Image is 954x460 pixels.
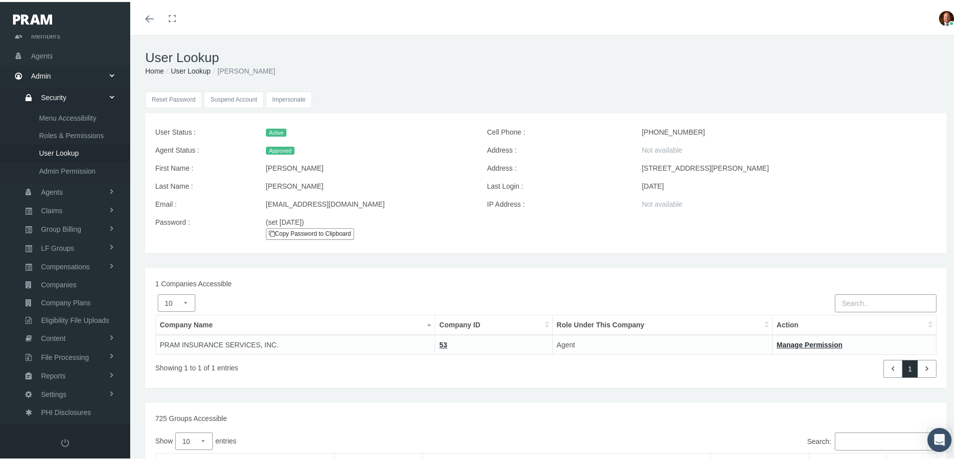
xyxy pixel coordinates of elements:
a: Copy Password to Clipboard [266,226,354,238]
span: LF Groups [41,238,74,255]
span: Eligibility File Uploads [41,310,109,327]
span: Claims [41,200,63,217]
span: Companies [41,274,77,291]
th: Action: activate to sort column ascending [772,313,936,333]
input: Search.. [835,292,936,310]
div: (set [DATE]) [258,211,397,241]
label: Cell Phone : [480,121,634,139]
label: Password : [148,211,258,241]
label: Last Name : [148,175,258,193]
span: User Lookup [39,143,79,160]
span: Company Plans [41,292,91,309]
label: Email : [148,193,258,211]
div: [PERSON_NAME] [258,175,480,193]
a: 1 [902,358,918,376]
span: Content [41,328,66,345]
span: Roles & Permissions [39,125,104,142]
span: Approved [266,145,295,153]
th: Company Name: activate to sort column descending [156,313,435,333]
span: Members [31,25,60,44]
span: Compensations [41,256,90,273]
span: Agents [31,45,53,64]
span: Reports [41,365,66,382]
span: Active [266,127,286,135]
a: Home [145,65,164,73]
li: [PERSON_NAME] [211,64,275,75]
label: Address : [480,139,634,157]
input: Search: [835,430,936,448]
div: [EMAIL_ADDRESS][DOMAIN_NAME] [258,193,480,211]
span: File Processing [41,347,89,364]
h1: User Lookup [145,48,946,64]
span: Admin [31,65,51,84]
td: Agent [552,333,772,353]
span: Group Billing [41,219,81,236]
span: Agents [41,182,63,199]
label: Agent Status : [148,139,258,157]
a: 53 [439,339,447,347]
label: Show entries [155,430,546,448]
img: PRAM_20_x_78.png [13,13,52,23]
span: Settings [41,384,67,401]
label: First Name : [148,157,258,175]
span: Admin Permission [39,161,96,178]
div: [STREET_ADDRESS][PERSON_NAME] [634,157,944,175]
button: Suspend Account [204,90,263,106]
div: 1 Companies Accessible [148,276,944,287]
label: IP Address : [480,193,634,211]
input: Impersonate [266,90,312,106]
div: Open Intercom Messenger [927,426,951,450]
label: Search: [546,430,936,448]
th: Role Under This Company: activate to sort column ascending [552,313,772,333]
div: [PERSON_NAME] [258,157,480,175]
span: Not available [642,198,683,206]
label: Last Login : [480,175,634,193]
th: Company ID: activate to sort column ascending [435,313,552,333]
span: Menu Accessibility [39,108,96,125]
button: Reset Password [145,90,202,106]
label: 725 Groups Accessible [155,411,227,422]
span: Security [41,87,67,104]
a: Manage Permission [777,339,843,347]
span: PHI Disclosures [41,402,91,419]
img: S_Profile_Picture_693.jpg [939,9,954,24]
label: User Status : [148,121,258,139]
div: [PHONE_NUMBER] [634,121,944,139]
select: Showentries [175,430,213,448]
a: User Lookup [171,65,210,73]
div: [DATE] [634,175,944,193]
td: PRAM INSURANCE SERVICES, INC. [156,333,435,353]
span: Not available [642,144,683,152]
label: Address : [480,157,634,175]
